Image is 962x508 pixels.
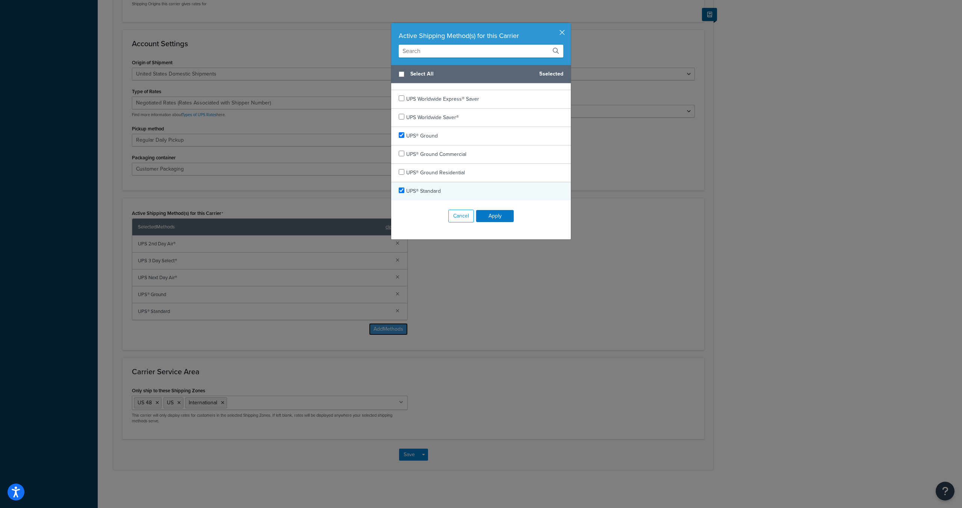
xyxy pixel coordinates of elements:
span: UPS Worldwide Express® Saver [406,95,479,103]
div: 5 selected [391,65,571,83]
span: Select All [410,69,533,79]
input: Search [399,45,563,57]
div: Active Shipping Method(s) for this Carrier [399,30,563,41]
span: UPS® Ground Residential [406,169,465,177]
span: UPS® Ground [406,132,438,140]
button: Apply [476,210,514,222]
span: UPS® Ground Commercial [406,150,466,158]
span: UPS® Standard [406,187,441,195]
button: Cancel [448,210,474,222]
span: UPS Worldwide Saver® [406,113,459,121]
